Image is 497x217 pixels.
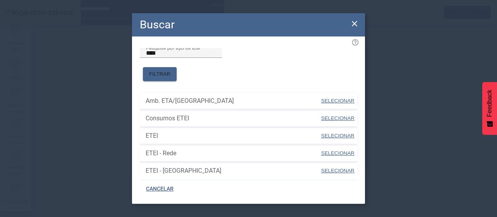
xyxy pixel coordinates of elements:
span: SELECIONAR [321,98,355,104]
span: FILTRAR [149,70,170,78]
span: ETEI [146,131,320,141]
button: Feedback - Mostrar pesquisa [482,82,497,135]
mat-label: Pesquise por tipo de lote [146,45,200,50]
span: SELECIONAR [321,115,355,121]
button: SELECIONAR [320,164,355,178]
span: Consumos ETEI [146,114,320,123]
span: ETEI - [GEOGRAPHIC_DATA] [146,166,320,175]
button: SELECIONAR [320,129,355,143]
span: CANCELAR [146,185,174,193]
button: SELECIONAR [320,111,355,125]
span: Amb. ETA/[GEOGRAPHIC_DATA] [146,96,320,106]
button: FILTRAR [143,67,177,81]
button: SELECIONAR [320,94,355,108]
span: SELECIONAR [321,150,355,156]
button: SELECIONAR [320,146,355,160]
span: Feedback [486,90,493,117]
span: SELECIONAR [321,168,355,174]
button: CANCELAR [140,182,180,196]
span: SELECIONAR [321,133,355,139]
h2: Buscar [140,16,175,33]
span: ETEI - Rede [146,149,320,158]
